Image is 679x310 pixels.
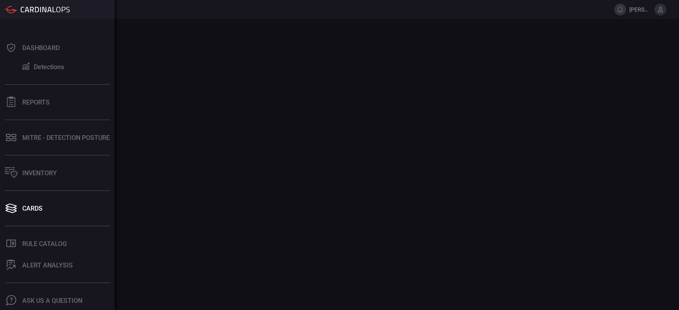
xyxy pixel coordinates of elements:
[22,262,73,269] div: ALERT ANALYSIS
[22,240,67,248] div: Rule Catalog
[34,63,64,71] div: Detections
[22,169,57,177] div: Inventory
[629,6,651,13] span: [PERSON_NAME][EMAIL_ADDRESS][PERSON_NAME][DOMAIN_NAME]
[22,297,82,304] div: Ask Us A Question
[22,134,110,141] div: MITRE - Detection Posture
[22,44,60,52] div: Dashboard
[22,205,43,212] div: Cards
[22,99,50,106] div: Reports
